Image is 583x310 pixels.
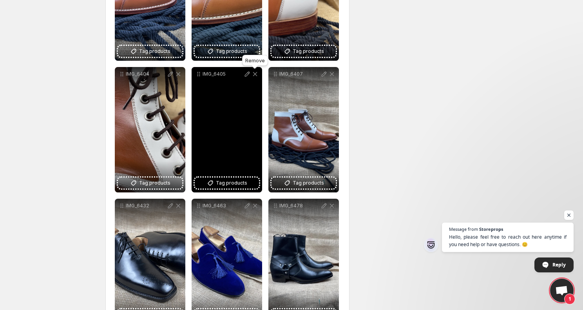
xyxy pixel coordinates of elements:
p: IMG_6405 [203,71,243,77]
button: Tag products [195,178,259,189]
span: Tag products [139,179,170,187]
div: IMG_6404Tag products [115,67,185,192]
button: Tag products [118,178,182,189]
div: IMG_6407Tag products [268,67,339,192]
span: Tag products [216,47,247,55]
span: Tag products [293,47,324,55]
span: Reply [552,258,566,272]
div: IMG_6405Tag products [192,67,262,192]
span: Hello, please feel free to reach out here anytime if you need help or have questions. 😊 [449,233,567,248]
p: IMG_6432 [126,203,167,209]
p: IMG_6478 [279,203,320,209]
a: Open chat [550,279,574,302]
button: Tag products [272,46,336,57]
span: Tag products [139,47,170,55]
button: Tag products [195,46,259,57]
span: 1 [564,294,575,305]
button: Tag products [118,46,182,57]
span: Tag products [216,179,247,187]
button: Tag products [272,178,336,189]
span: Storeprops [479,227,503,231]
p: IMG_6407 [279,71,320,77]
span: Message from [449,227,478,231]
p: IMG_6404 [126,71,167,77]
p: IMG_6463 [203,203,243,209]
span: Tag products [293,179,324,187]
